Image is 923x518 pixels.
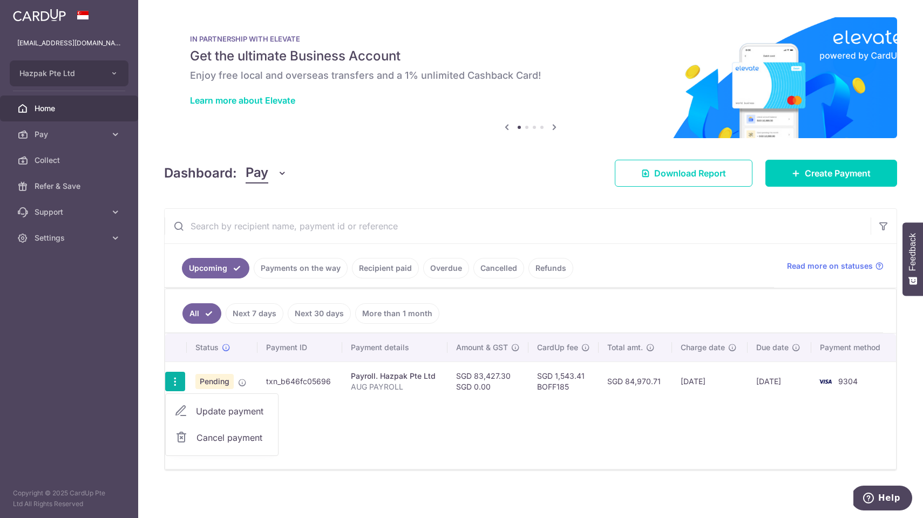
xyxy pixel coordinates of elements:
span: Collect [35,155,106,166]
span: Download Report [654,167,726,180]
th: Payment ID [257,333,342,362]
span: Status [195,342,219,353]
span: Pay [35,129,106,140]
a: Recipient paid [352,258,419,278]
span: Total amt. [607,342,643,353]
th: Payment method [811,333,896,362]
span: Pending [195,374,234,389]
a: Download Report [615,160,752,187]
span: Support [35,207,106,217]
a: Cancelled [473,258,524,278]
a: Payments on the way [254,258,348,278]
td: SGD 84,970.71 [599,362,671,401]
span: Settings [35,233,106,243]
img: CardUp [13,9,66,22]
span: Home [35,103,106,114]
span: Feedback [908,233,918,271]
img: Renovation banner [164,17,897,138]
td: [DATE] [748,362,811,401]
h5: Get the ultimate Business Account [190,47,871,65]
button: Pay [246,163,287,183]
span: Read more on statuses [787,261,873,271]
iframe: Opens a widget where you can find more information [853,486,912,513]
td: txn_b646fc05696 [257,362,342,401]
a: Create Payment [765,160,897,187]
td: SGD 1,543.41 BOFF185 [528,362,599,401]
a: Next 30 days [288,303,351,324]
p: IN PARTNERSHIP WITH ELEVATE [190,35,871,43]
p: [EMAIL_ADDRESS][DOMAIN_NAME] [17,38,121,49]
p: AUG PAYROLL [351,381,439,392]
span: Create Payment [805,167,871,180]
h4: Dashboard: [164,163,237,183]
td: [DATE] [672,362,748,401]
span: Pay [246,163,268,183]
button: Hazpak Pte Ltd [10,60,128,86]
span: Refer & Save [35,181,106,192]
a: Overdue [423,258,469,278]
span: Amount & GST [456,342,508,353]
span: Hazpak Pte Ltd [19,68,99,79]
a: Learn more about Elevate [190,95,295,106]
span: 9304 [838,377,858,386]
input: Search by recipient name, payment id or reference [165,209,871,243]
span: CardUp fee [537,342,578,353]
button: Feedback - Show survey [902,222,923,296]
h6: Enjoy free local and overseas transfers and a 1% unlimited Cashback Card! [190,69,871,82]
div: Payroll. Hazpak Pte Ltd [351,371,439,381]
th: Payment details [342,333,447,362]
img: Bank Card [815,375,836,388]
a: More than 1 month [355,303,439,324]
a: Refunds [528,258,573,278]
ul: Pay [165,393,279,456]
span: Charge date [681,342,725,353]
a: Read more on statuses [787,261,884,271]
a: Next 7 days [226,303,283,324]
a: All [182,303,221,324]
span: Due date [756,342,789,353]
td: SGD 83,427.30 SGD 0.00 [447,362,528,401]
a: Upcoming [182,258,249,278]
